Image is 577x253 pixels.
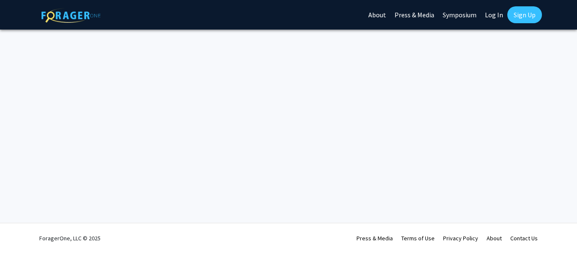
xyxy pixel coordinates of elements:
[443,234,478,242] a: Privacy Policy
[401,234,435,242] a: Terms of Use
[510,234,538,242] a: Contact Us
[39,223,101,253] div: ForagerOne, LLC © 2025
[357,234,393,242] a: Press & Media
[507,6,542,23] a: Sign Up
[41,8,101,23] img: ForagerOne Logo
[487,234,502,242] a: About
